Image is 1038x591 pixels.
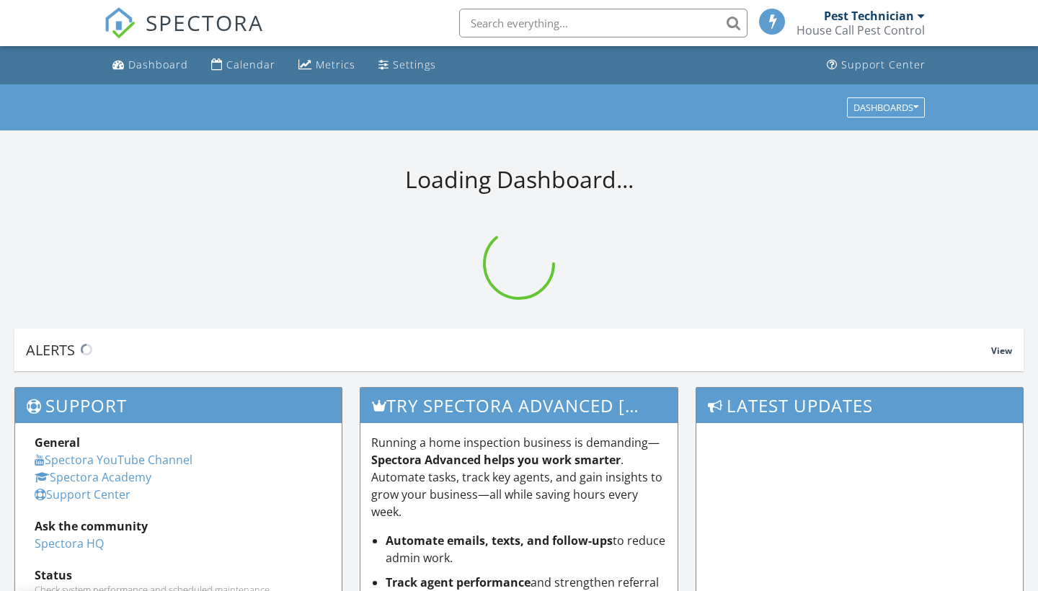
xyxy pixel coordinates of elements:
[386,533,613,548] strong: Automate emails, texts, and follow-ups
[393,58,436,71] div: Settings
[35,435,80,450] strong: General
[35,517,322,535] div: Ask the community
[146,7,264,37] span: SPECTORA
[226,58,275,71] div: Calendar
[847,97,925,117] button: Dashboards
[205,52,281,79] a: Calendar
[107,52,194,79] a: Dashboard
[386,532,667,566] li: to reduce admin work.
[316,58,355,71] div: Metrics
[26,340,991,360] div: Alerts
[128,58,188,71] div: Dashboard
[696,388,1023,423] h3: Latest Updates
[824,9,914,23] div: Pest Technician
[459,9,748,37] input: Search everything...
[35,469,151,485] a: Spectora Academy
[841,58,926,71] div: Support Center
[371,434,667,520] p: Running a home inspection business is demanding— . Automate tasks, track key agents, and gain ins...
[35,566,322,584] div: Status
[386,574,531,590] strong: Track agent performance
[373,52,442,79] a: Settings
[360,388,678,423] h3: Try spectora advanced [DATE]
[991,345,1012,357] span: View
[853,102,918,112] div: Dashboards
[293,52,361,79] a: Metrics
[35,452,192,468] a: Spectora YouTube Channel
[104,19,264,50] a: SPECTORA
[104,7,136,39] img: The Best Home Inspection Software - Spectora
[35,486,130,502] a: Support Center
[797,23,925,37] div: House Call Pest Control
[15,388,342,423] h3: Support
[35,536,104,551] a: Spectora HQ
[821,52,931,79] a: Support Center
[371,452,621,468] strong: Spectora Advanced helps you work smarter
